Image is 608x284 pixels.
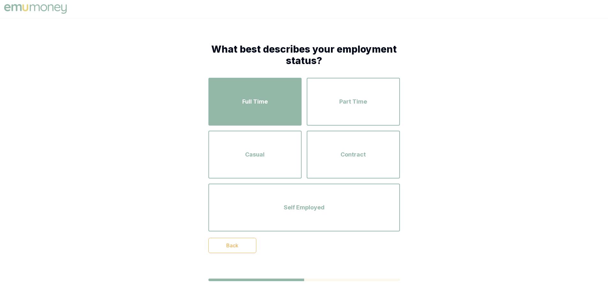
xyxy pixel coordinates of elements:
[341,150,366,159] span: Contract
[307,131,400,178] button: Contract
[208,184,400,231] button: Self Employed
[242,97,268,106] span: Full Time
[245,150,265,159] span: Casual
[208,131,302,178] button: Casual
[208,238,256,253] button: Back
[208,78,302,126] button: Full Time
[284,203,325,212] span: Self Employed
[307,78,400,126] button: Part Time
[339,97,367,106] span: Part Time
[208,43,400,66] h1: What best describes your employment status?
[3,3,68,15] img: Emu Money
